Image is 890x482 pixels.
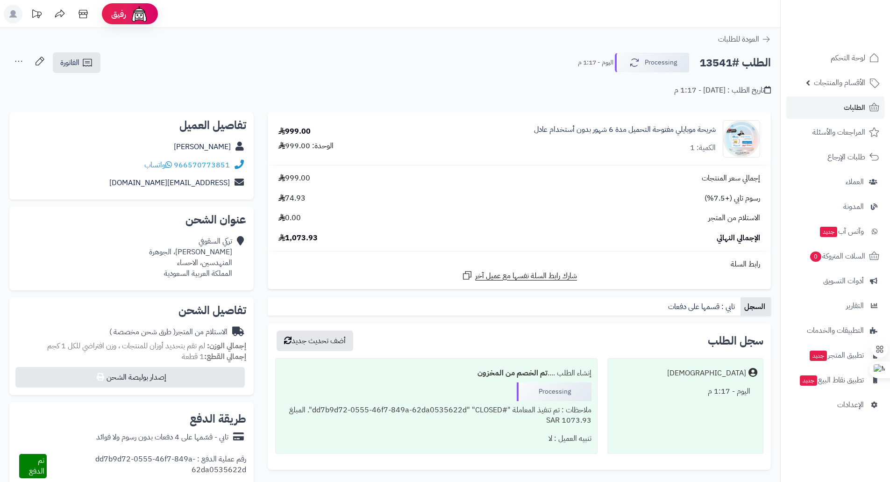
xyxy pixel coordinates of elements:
div: رقم عملية الدفع : dd7b9d72-0555-46f7-849a-62da0535622d [47,454,246,478]
img: 1723917642-photo_5911265473939489976_y-90x90.jpg [723,120,760,158]
a: المدونة [786,195,884,218]
a: الفاتورة [53,52,100,73]
h2: تفاصيل الشحن [17,305,246,316]
span: تم الدفع [29,455,44,477]
div: الوحدة: 999.00 [278,141,334,151]
a: شارك رابط السلة نفسها مع عميل آخر [462,270,577,281]
span: وآتس آب [819,225,864,238]
a: العملاء [786,171,884,193]
a: واتساب [144,159,172,171]
a: المراجعات والأسئلة [786,121,884,144]
button: إصدار بوليصة الشحن [15,367,245,388]
div: تاريخ الطلب : [DATE] - 1:17 م [674,85,771,96]
span: طلبات الإرجاع [827,151,865,164]
h2: تفاصيل العميل [17,120,246,131]
a: وآتس آبجديد [786,220,884,243]
span: جديد [800,375,817,386]
span: 0 [810,252,821,262]
span: رسوم تابي (+7.5%) [705,193,760,204]
div: تنبيه العميل : لا [281,430,591,448]
span: الأقسام والمنتجات [814,76,865,89]
span: الإعدادات [837,398,864,411]
span: الإجمالي النهائي [717,233,760,244]
div: تركي السقوفي [PERSON_NAME]، الجوهرة المنهدسين، الاحساء المملكة العربية السعودية [149,236,232,279]
span: الفاتورة [60,57,79,68]
span: 999.00 [278,173,310,184]
span: الاستلام من المتجر [708,213,760,223]
span: 1,073.93 [278,233,318,244]
span: تطبيق نقاط البيع [799,374,864,387]
a: التطبيقات والخدمات [786,319,884,342]
span: العودة للطلبات [718,34,759,45]
span: 0.00 [278,213,301,223]
div: إنشاء الطلب .... [281,364,591,382]
span: المراجعات والأسئلة [812,126,865,139]
span: التطبيقات والخدمات [807,324,864,337]
span: السلات المتروكة [809,250,865,263]
button: Processing [615,53,690,72]
a: العودة للطلبات [718,34,771,45]
h2: الطلب #13541 [699,53,771,72]
button: أضف تحديث جديد [277,331,353,351]
span: لم تقم بتحديد أوزان للمنتجات ، وزن افتراضي للكل 1 كجم [47,340,205,352]
a: تابي : قسمها على دفعات [664,297,740,316]
span: العملاء [846,175,864,188]
b: تم الخصم من المخزون [477,367,548,379]
div: تابي - قسّمها على 4 دفعات بدون رسوم ولا فوائد [96,432,228,443]
span: جديد [810,351,827,361]
span: المدونة [843,200,864,213]
strong: إجمالي القطع: [204,351,246,362]
span: شارك رابط السلة نفسها مع عميل آخر [475,271,577,281]
span: 74.93 [278,193,306,204]
a: 966570773851 [174,159,230,171]
div: Processing [517,382,591,401]
small: 1 قطعة [182,351,246,362]
a: الإعدادات [786,394,884,416]
span: إجمالي سعر المنتجات [702,173,760,184]
div: [DEMOGRAPHIC_DATA] [667,368,746,379]
span: ( طرق شحن مخصصة ) [109,326,176,338]
span: رفيق [111,8,126,20]
a: تطبيق نقاط البيعجديد [786,369,884,391]
div: الاستلام من المتجر [109,327,228,338]
small: اليوم - 1:17 م [578,58,613,67]
span: لوحة التحكم [831,51,865,65]
h2: طريقة الدفع [190,413,246,424]
a: تحديثات المنصة [25,5,48,26]
a: أدوات التسويق [786,270,884,292]
div: ملاحظات : تم تنفيذ المعاملة "#dd7b9d72-0555-46f7-849a-62da0535622d" "CLOSED". المبلغ 1073.93 SAR [281,401,591,430]
div: اليوم - 1:17 م [613,382,757,401]
a: السلات المتروكة0 [786,245,884,267]
div: 999.00 [278,126,311,137]
a: السجل [740,297,771,316]
a: الطلبات [786,96,884,119]
div: رابط السلة [271,259,767,270]
span: تطبيق المتجر [809,349,864,362]
a: التقارير [786,295,884,317]
span: التقارير [846,299,864,312]
span: الطلبات [844,101,865,114]
h3: سجل الطلب [708,335,763,346]
a: [EMAIL_ADDRESS][DOMAIN_NAME] [109,177,230,188]
a: لوحة التحكم [786,47,884,69]
a: تطبيق المتجرجديد [786,344,884,367]
img: logo-2.png [826,19,881,39]
h2: عنوان الشحن [17,214,246,225]
a: شريحة موبايلي مفتوحة التحميل مدة 6 شهور بدون أستخدام عادل [534,124,716,135]
a: طلبات الإرجاع [786,146,884,168]
strong: إجمالي الوزن: [207,340,246,352]
span: أدوات التسويق [823,274,864,288]
a: [PERSON_NAME] [174,141,231,152]
span: جديد [820,227,837,237]
img: ai-face.png [130,5,149,23]
div: الكمية: 1 [690,143,716,153]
